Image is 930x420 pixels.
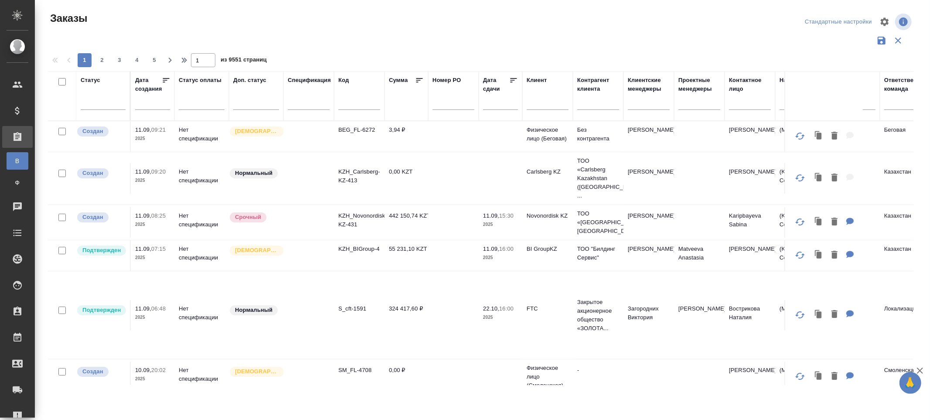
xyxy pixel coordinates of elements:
[229,245,279,256] div: Выставляется автоматически для первых 3 заказов нового контактного лица. Особое внимание
[577,126,619,143] p: Без контрагента
[775,121,880,152] td: (МБ) ООО "Монблан"
[82,306,121,314] p: Подтвержден
[82,169,103,178] p: Создан
[174,163,229,194] td: Нет спецификации
[895,14,913,30] span: Посмотреть информацию
[527,212,569,220] p: Novonordisk KZ
[790,304,811,325] button: Обновить
[95,56,109,65] span: 2
[229,167,279,179] div: Статус по умолчанию для стандартных заказов
[725,207,775,238] td: Karipbayeva Sabina
[483,313,518,322] p: 2025
[151,367,166,373] p: 20:02
[842,306,858,324] button: Для КМ: По оплате: просим данный проект разбить пополам: на сентябрь и октябрь
[179,76,221,85] div: Статус оплаты
[725,240,775,271] td: [PERSON_NAME]
[338,167,380,185] p: KZH_Carlsberg-KZ-413
[790,126,811,147] button: Обновить
[899,372,921,394] button: 🙏
[82,246,121,255] p: Подтвержден
[229,304,279,316] div: Статус по умолчанию для стандартных заказов
[483,212,499,219] p: 11.09,
[135,220,170,229] p: 2025
[112,56,126,65] span: 3
[623,207,674,238] td: [PERSON_NAME]
[235,213,261,222] p: Срочный
[135,212,151,219] p: 11.09,
[229,212,279,223] div: Выставляется автоматически, если на указанный объем услуг необходимо больше времени в стандартном...
[483,246,499,252] p: 11.09,
[76,245,126,256] div: Выставляет КМ после уточнения всех необходимых деталей и получения согласия клиента на запуск. С ...
[483,76,509,93] div: Дата сдачи
[147,56,161,65] span: 5
[874,11,895,32] span: Настроить таблицу
[577,245,619,262] p: ТОО "Билдинг Сервис"
[221,55,267,67] span: из 9551 страниц
[174,362,229,392] td: Нет спецификации
[827,213,842,231] button: Удалить
[623,240,674,271] td: [PERSON_NAME]
[76,304,126,316] div: Выставляет КМ после уточнения всех необходимых деталей и получения согласия клиента на запуск. С ...
[151,168,166,175] p: 09:20
[229,366,279,378] div: Выставляется автоматически для первых 3 заказов нового контактного лица. Особое внимание
[483,220,518,229] p: 2025
[48,11,87,25] span: Заказы
[82,213,103,222] p: Создан
[82,127,103,136] p: Создан
[725,300,775,331] td: Вострикова Наталия
[827,169,842,187] button: Удалить
[130,53,144,67] button: 4
[577,298,619,333] p: Закрытое акционерное общество «ЗОЛОТА...
[483,253,518,262] p: 2025
[76,126,126,137] div: Выставляется автоматически при создании заказа
[7,174,28,191] a: Ф
[873,32,890,49] button: Сохранить фильтры
[151,126,166,133] p: 09:21
[811,169,827,187] button: Клонировать
[235,306,273,314] p: Нормальный
[842,368,858,386] button: Для КМ: от КВ: Здравствуйте, Я нахожусь в Германии и по телефону наверное не получится поговорить...
[338,126,380,134] p: BEG_FL-6272
[174,121,229,152] td: Нет спецификации
[95,53,109,67] button: 2
[233,76,266,85] div: Доп. статус
[338,212,380,229] p: KZH_Novonordisk-KZ-431
[235,127,279,136] p: [DEMOGRAPHIC_DATA]
[229,126,279,137] div: Выставляется автоматически для первых 3 заказов нового контактного лица. Особое внимание
[338,366,380,375] p: SM_FL-4708
[527,126,569,143] p: Физическое лицо (Беговая)
[7,152,28,170] a: В
[811,127,827,145] button: Клонировать
[499,305,514,312] p: 16:00
[389,76,408,85] div: Сумма
[76,366,126,378] div: Выставляется автоматически при создании заказа
[235,246,279,255] p: [DEMOGRAPHIC_DATA]
[433,76,461,85] div: Номер PO
[174,240,229,271] td: Нет спецификации
[385,240,428,271] td: 55 231,10 KZT
[385,163,428,194] td: 0,00 KZT
[775,163,880,194] td: (KZ) ТОО «Атлас Лэнгвидж Сервисез»
[890,32,906,49] button: Сбросить фильтры
[674,240,725,271] td: Matveeva Anastasia
[135,126,151,133] p: 11.09,
[674,300,725,331] td: [PERSON_NAME]
[527,304,569,313] p: FTC
[338,76,349,85] div: Код
[135,313,170,322] p: 2025
[725,362,775,392] td: [PERSON_NAME]
[76,167,126,179] div: Выставляется автоматически при создании заказа
[151,212,166,219] p: 08:25
[790,245,811,266] button: Обновить
[577,157,619,200] p: ТОО «Carlsberg Kazakhstan ([GEOGRAPHIC_DATA] ...
[385,300,428,331] td: 324 417,60 ₽
[288,76,331,85] div: Спецификация
[729,76,771,93] div: Контактное лицо
[76,212,126,223] div: Выставляется автоматически при создании заказа
[827,306,842,324] button: Удалить
[130,56,144,65] span: 4
[338,304,380,313] p: S_cft-1591
[385,121,428,152] td: 3,94 ₽
[11,178,24,187] span: Ф
[385,207,428,238] td: 442 150,74 KZT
